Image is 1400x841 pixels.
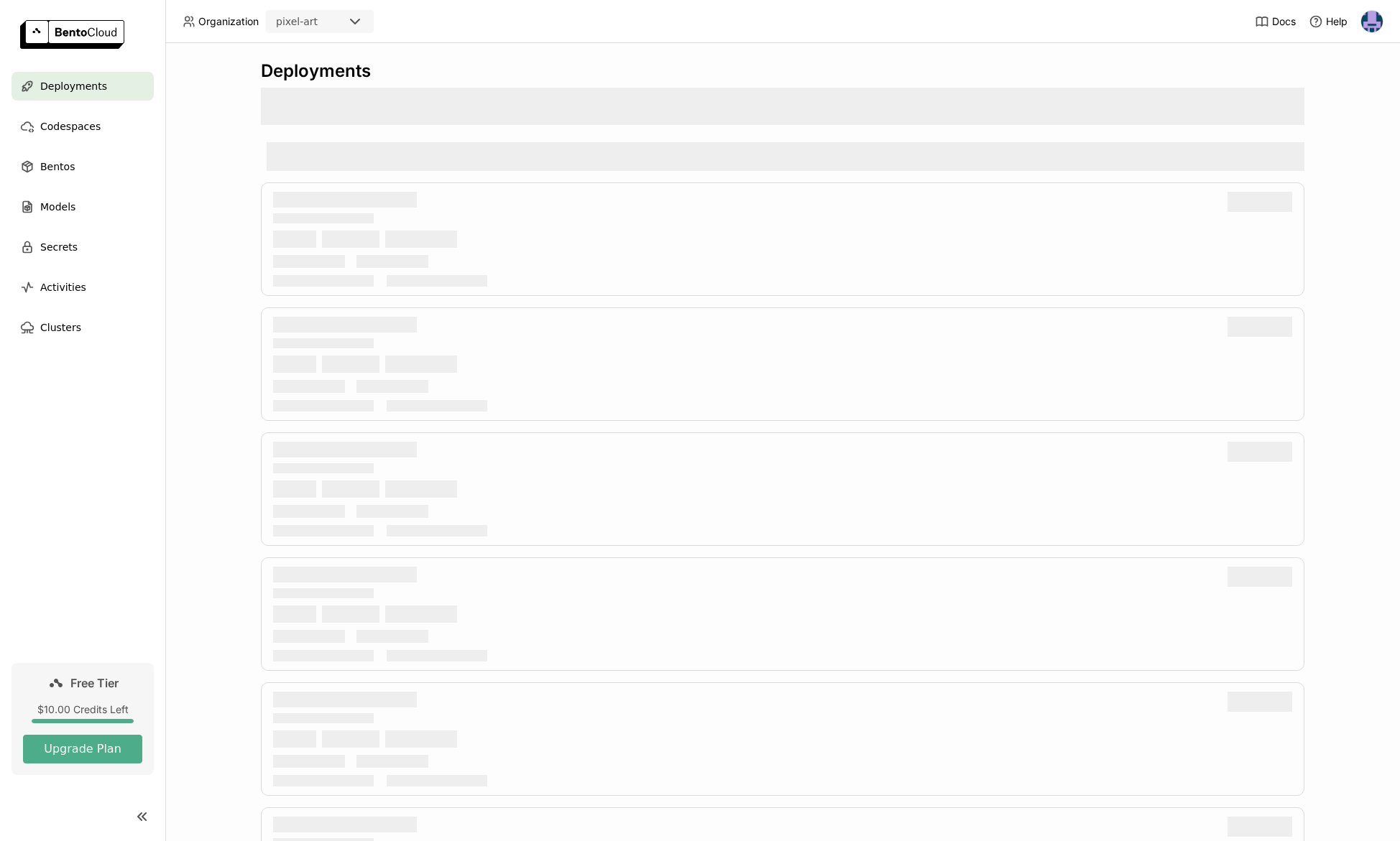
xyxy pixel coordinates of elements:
div: $10.00 Credits Left [23,703,142,716]
a: Secrets [11,233,154,261]
span: Deployments [40,78,107,95]
div: pixel-art [276,14,318,29]
span: Secrets [40,238,78,256]
a: Codespaces [11,112,154,141]
span: Docs [1272,15,1296,28]
a: Deployments [11,72,154,101]
span: Help [1326,15,1348,28]
a: Activities [11,273,154,302]
a: Bentos [11,152,154,181]
span: Free Tier [70,676,119,690]
span: Activities [40,279,86,296]
span: Clusters [40,319,81,336]
div: Deployments [261,60,1304,82]
button: Upgrade Plan [23,735,142,763]
a: Docs [1255,14,1296,29]
span: Bentos [40,158,75,175]
a: Free Tier$10.00 Credits LeftUpgrade Plan [11,663,154,775]
img: Andrew James [1361,11,1383,32]
a: Models [11,192,154,221]
div: Help [1309,14,1348,29]
a: Clusters [11,313,154,342]
span: Codespaces [40,118,101,135]
span: Models [40,198,75,215]
span: Organization [198,15,259,28]
img: logo [20,20,124,49]
input: Selected pixel-art. [319,15,321,29]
